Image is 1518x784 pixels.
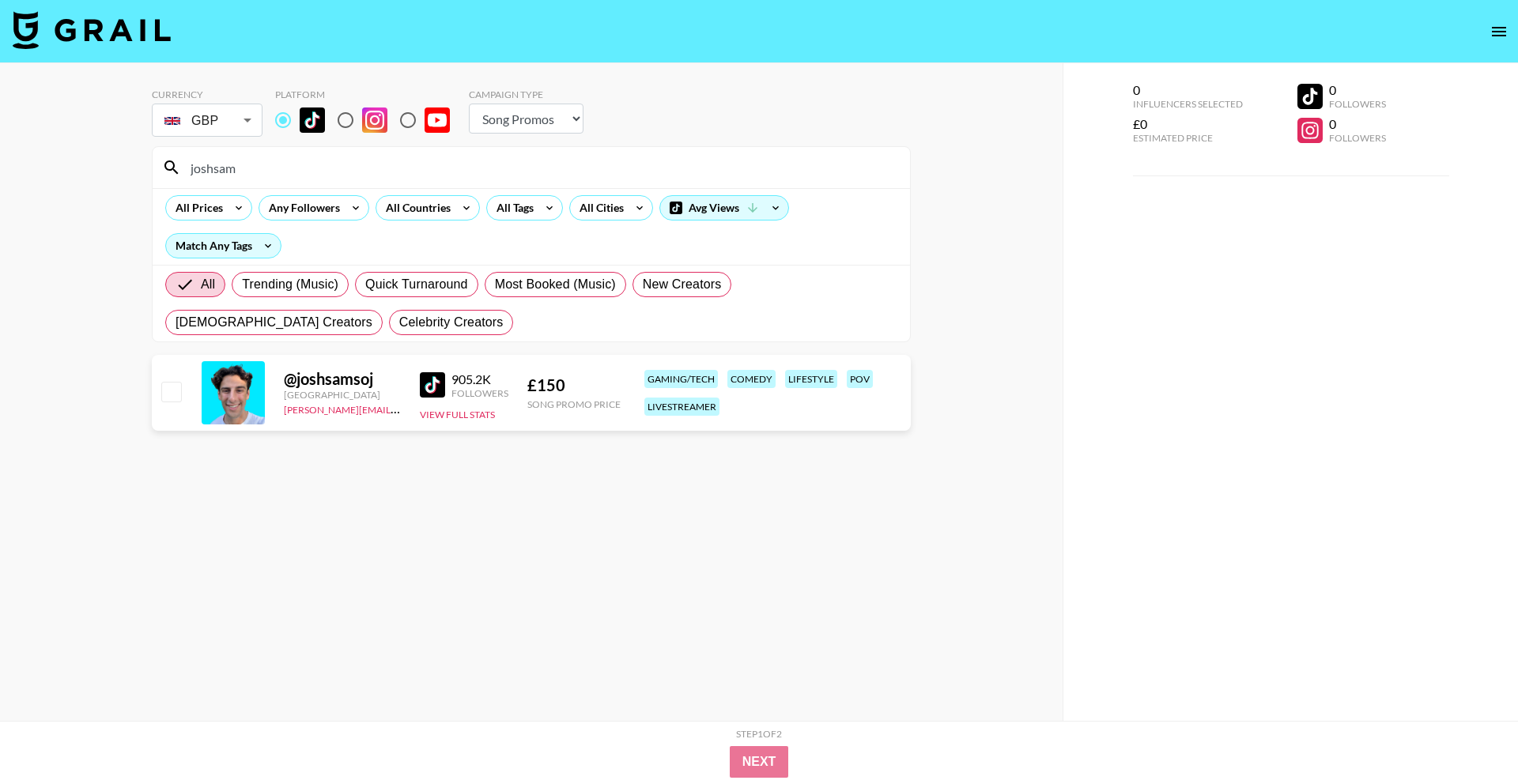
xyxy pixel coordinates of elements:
[176,313,372,332] span: [DEMOGRAPHIC_DATA] Creators
[847,370,873,388] div: pov
[660,196,788,220] div: Avg Views
[730,746,789,778] button: Next
[785,370,837,388] div: lifestyle
[166,196,226,220] div: All Prices
[166,234,281,258] div: Match Any Tags
[527,375,621,395] div: £ 150
[1439,705,1499,765] iframe: Drift Widget Chat Controller
[284,401,518,416] a: [PERSON_NAME][EMAIL_ADDRESS][DOMAIN_NAME]
[1133,98,1243,110] div: Influencers Selected
[275,89,463,100] div: Platform
[284,389,401,401] div: [GEOGRAPHIC_DATA]
[643,275,722,294] span: New Creators
[365,275,468,294] span: Quick Turnaround
[451,371,508,387] div: 905.2K
[13,11,171,49] img: Grail Talent
[1329,82,1386,98] div: 0
[420,409,495,420] button: View Full Stats
[362,107,387,133] img: Instagram
[155,107,259,134] div: GBP
[487,196,537,220] div: All Tags
[242,275,338,294] span: Trending (Music)
[152,89,262,100] div: Currency
[376,196,454,220] div: All Countries
[495,275,616,294] span: Most Booked (Music)
[420,372,445,398] img: TikTok
[736,728,782,740] div: Step 1 of 2
[451,387,508,399] div: Followers
[181,155,901,180] input: Search by User Name
[1329,98,1386,110] div: Followers
[259,196,343,220] div: Any Followers
[1483,16,1515,47] button: open drawer
[425,107,450,133] img: YouTube
[727,370,776,388] div: comedy
[644,370,718,388] div: gaming/tech
[1329,116,1386,132] div: 0
[1133,82,1243,98] div: 0
[644,398,719,416] div: livestreamer
[300,107,325,133] img: TikTok
[570,196,627,220] div: All Cities
[284,369,401,389] div: @ joshsamsoj
[201,275,215,294] span: All
[399,313,504,332] span: Celebrity Creators
[469,89,583,100] div: Campaign Type
[1133,132,1243,144] div: Estimated Price
[1329,132,1386,144] div: Followers
[1133,116,1243,132] div: £0
[527,398,621,410] div: Song Promo Price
